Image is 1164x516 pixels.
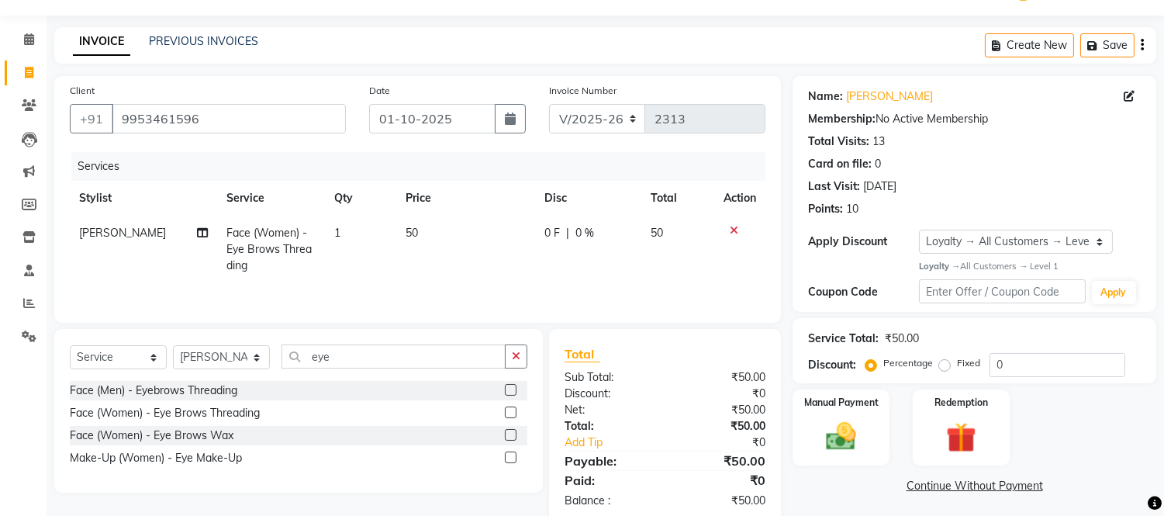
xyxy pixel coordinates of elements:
[808,357,856,373] div: Discount:
[846,201,858,217] div: 10
[549,84,617,98] label: Invoice Number
[846,88,933,105] a: [PERSON_NAME]
[1092,281,1136,304] button: Apply
[883,356,933,370] label: Percentage
[149,34,258,48] a: PREVIOUS INVOICES
[73,28,130,56] a: INVOICE
[665,402,778,418] div: ₹50.00
[79,226,166,240] span: [PERSON_NAME]
[808,111,1141,127] div: No Active Membership
[714,181,765,216] th: Action
[535,181,641,216] th: Disc
[70,405,260,421] div: Face (Women) - Eye Brows Threading
[553,493,665,509] div: Balance :
[70,450,242,466] div: Make-Up (Women) - Eye Make-Up
[70,84,95,98] label: Client
[70,383,237,399] div: Face (Men) - Eyebrows Threading
[553,452,665,470] div: Payable:
[334,226,340,240] span: 1
[872,133,885,150] div: 13
[553,402,665,418] div: Net:
[1080,33,1135,57] button: Save
[665,386,778,402] div: ₹0
[985,33,1074,57] button: Create New
[665,471,778,490] div: ₹0
[218,181,326,216] th: Service
[808,284,919,300] div: Coupon Code
[808,201,843,217] div: Points:
[71,152,777,181] div: Services
[808,156,872,172] div: Card on file:
[642,181,715,216] th: Total
[957,356,980,370] label: Fixed
[919,260,1141,273] div: All Customers → Level 1
[919,261,960,272] strong: Loyalty →
[553,418,665,435] div: Total:
[544,225,560,241] span: 0 F
[553,386,665,402] div: Discount:
[70,428,233,444] div: Face (Women) - Eye Brows Wax
[112,104,346,133] input: Search by Name/Mobile/Email/Code
[934,396,988,410] label: Redemption
[553,369,665,386] div: Sub Total:
[796,478,1153,494] a: Continue Without Payment
[651,226,664,240] span: 50
[863,178,896,195] div: [DATE]
[282,345,506,369] input: Search or Scan
[396,181,535,216] th: Price
[885,331,919,347] div: ₹50.00
[406,226,418,240] span: 50
[553,435,684,451] a: Add Tip
[227,226,313,272] span: Face (Women) - Eye Brows Threading
[808,234,919,250] div: Apply Discount
[919,279,1085,303] input: Enter Offer / Coupon Code
[665,493,778,509] div: ₹50.00
[325,181,396,216] th: Qty
[665,418,778,435] div: ₹50.00
[566,225,569,241] span: |
[937,419,986,457] img: _gift.svg
[575,225,594,241] span: 0 %
[808,111,876,127] div: Membership:
[553,471,665,490] div: Paid:
[369,84,390,98] label: Date
[565,346,600,362] span: Total
[684,435,778,451] div: ₹0
[665,369,778,386] div: ₹50.00
[808,178,860,195] div: Last Visit:
[665,452,778,470] div: ₹50.00
[875,156,881,172] div: 0
[808,331,879,347] div: Service Total:
[808,133,869,150] div: Total Visits:
[70,181,218,216] th: Stylist
[804,396,879,410] label: Manual Payment
[70,104,113,133] button: +91
[808,88,843,105] div: Name:
[817,419,865,454] img: _cash.svg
